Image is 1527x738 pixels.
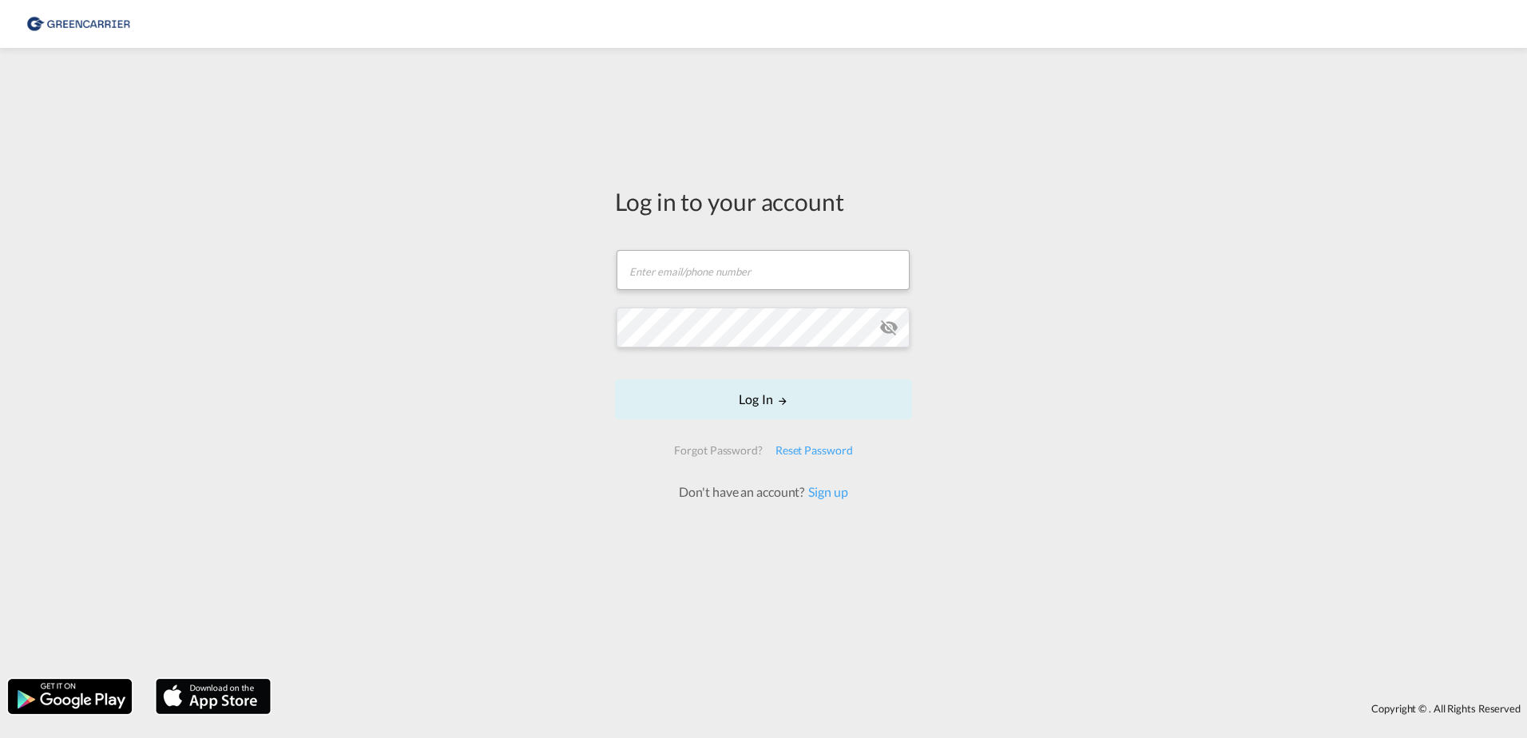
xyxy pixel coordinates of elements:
button: LOGIN [615,379,912,419]
img: apple.png [154,677,272,716]
div: Copyright © . All Rights Reserved [279,695,1527,722]
img: b0b18ec08afe11efb1d4932555f5f09d.png [24,6,132,42]
div: Don't have an account? [661,483,865,501]
img: google.png [6,677,133,716]
div: Reset Password [769,436,859,465]
md-icon: icon-eye-off [879,318,898,337]
a: Sign up [804,484,847,499]
input: Enter email/phone number [617,250,910,290]
div: Forgot Password? [668,436,768,465]
div: Log in to your account [615,184,912,218]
